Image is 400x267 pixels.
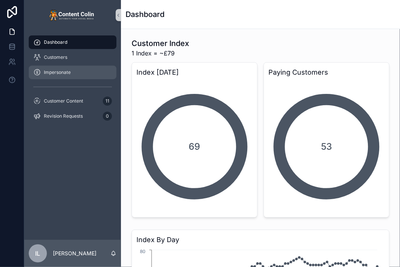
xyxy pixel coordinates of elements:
a: Impersonate [29,66,116,79]
div: 11 [103,97,112,106]
h1: Customer Index [132,38,189,49]
p: [PERSON_NAME] [53,250,96,257]
div: 0 [103,112,112,121]
a: Dashboard [29,35,116,49]
a: Customer Content11 [29,94,116,108]
span: 53 [321,141,332,153]
h3: Index By Day [136,235,384,245]
h3: Index [DATE] [136,67,253,78]
span: Revision Requests [44,113,83,119]
span: 1 Index = ~£79 [132,49,189,58]
span: Customer Content [44,98,83,104]
span: 69 [189,141,200,153]
span: Dashboard [44,39,67,45]
span: Customers [44,54,67,60]
a: Revision Requests0 [29,109,116,123]
span: Impersonate [44,69,71,75]
tspan: 80 [140,249,146,254]
div: scrollable content [24,30,121,133]
h3: Paying Customers [268,67,384,78]
img: App logo [49,9,96,21]
a: Customers [29,51,116,64]
span: IL [36,249,40,258]
h1: Dashboard [126,9,164,20]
